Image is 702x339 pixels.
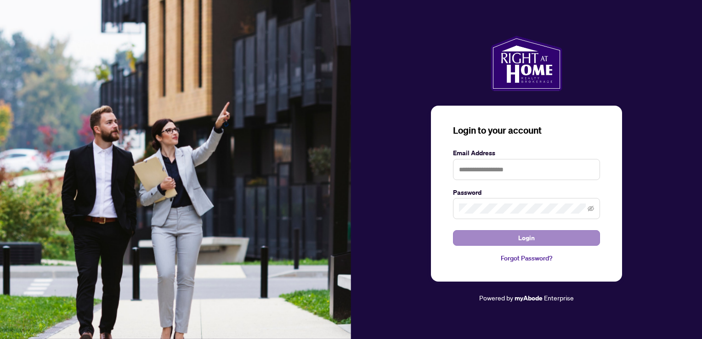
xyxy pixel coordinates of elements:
button: Login [453,230,600,246]
label: Email Address [453,148,600,158]
a: Forgot Password? [453,253,600,263]
span: Enterprise [544,294,574,302]
img: ma-logo [491,36,562,91]
span: Powered by [479,294,513,302]
span: eye-invisible [588,205,594,212]
h3: Login to your account [453,124,600,137]
a: myAbode [515,293,543,303]
label: Password [453,187,600,198]
span: Login [518,231,535,245]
